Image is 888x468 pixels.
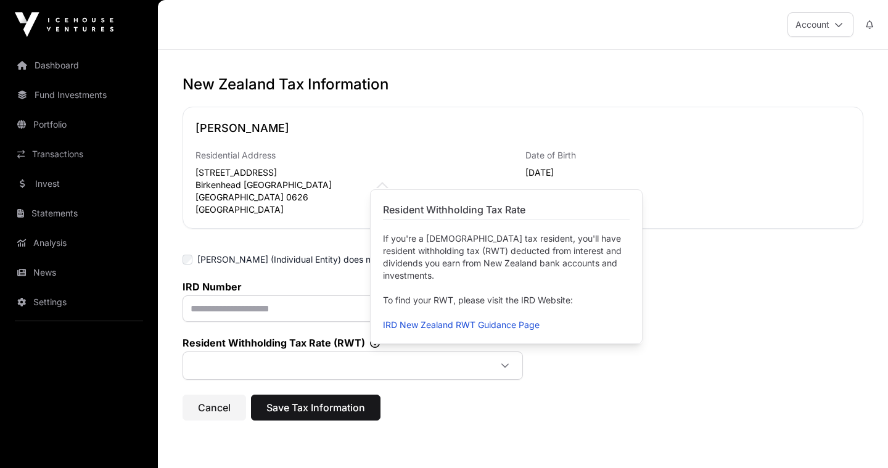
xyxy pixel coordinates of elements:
a: Analysis [10,229,148,257]
label: [PERSON_NAME] (Individual Entity) does not have a New Zealand tax identification number. [197,253,569,266]
a: Transactions [10,141,148,168]
p: [DATE] [525,166,850,179]
label: IRD Number [183,281,523,293]
img: Icehouse Ventures Logo [15,12,113,37]
a: Portfolio [10,111,148,138]
p: If you're a [DEMOGRAPHIC_DATA] tax resident, you'll have resident withholding tax (RWT) deducted ... [383,232,630,282]
p: [GEOGRAPHIC_DATA] [195,203,520,216]
a: Settings [10,289,148,316]
label: Resident Withholding Tax Rate (RWT) [183,337,523,349]
span: Residential Address [195,150,276,160]
a: Statements [10,200,148,227]
a: IRD New Zealand RWT Guidance Page [383,319,540,330]
p: [STREET_ADDRESS] [195,166,520,179]
a: News [10,259,148,286]
button: Account [787,12,853,37]
h2: New Zealand Tax Information [183,75,863,94]
button: Cancel [183,395,246,421]
h2: Resident Withholding Tax Rate [383,202,630,220]
span: Save Tax Information [266,400,365,415]
span: Cancel [198,400,231,415]
h2: [PERSON_NAME] [195,120,850,137]
p: [GEOGRAPHIC_DATA] 0626 [195,191,520,203]
a: Fund Investments [10,81,148,109]
span: Date of Birth [525,150,576,160]
p: To find your RWT, please visit the IRD Website: [383,294,630,306]
a: Invest [10,170,148,197]
button: Save Tax Information [251,395,380,421]
a: Dashboard [10,52,148,79]
a: Cancel [183,407,246,419]
p: Birkenhead [GEOGRAPHIC_DATA] [195,179,520,191]
iframe: Chat Widget [826,409,888,468]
